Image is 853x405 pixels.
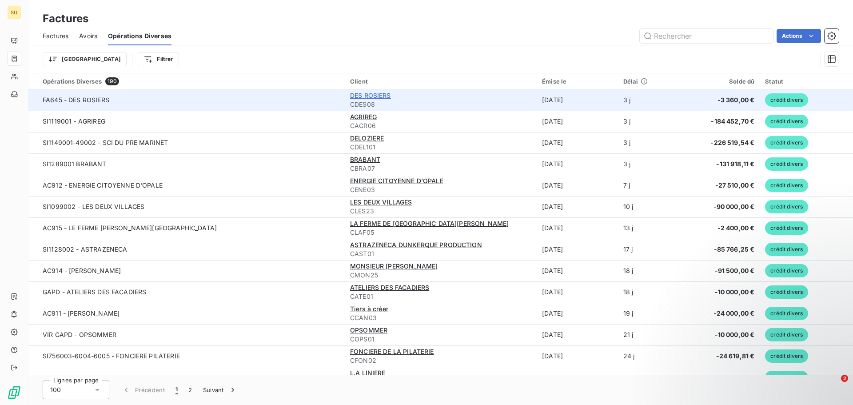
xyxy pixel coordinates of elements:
[537,89,618,111] td: [DATE]
[679,78,754,85] div: Solde dû
[350,92,391,99] span: DES ROSIERS
[350,78,531,85] div: Client
[618,281,674,303] td: 18 j
[350,335,531,344] span: COPS01
[7,385,21,400] img: Logo LeanPay
[675,319,853,381] iframe: Intercom notifications message
[618,303,674,324] td: 19 j
[674,324,760,345] td: -10 000,00 €
[674,153,760,175] td: -131 918,11 €
[28,111,345,132] td: SI1119001 - AGRIREG
[674,239,760,260] td: -85 766,25 €
[618,196,674,217] td: 10 j
[350,207,531,216] span: CLES23
[537,132,618,153] td: [DATE]
[28,153,345,175] td: SI1289001 BRABANT
[350,241,482,249] span: ASTRAZENECA DUNKERQUE PRODUCTION
[823,375,844,396] iframe: Intercom live chat
[183,381,197,399] button: 2
[618,367,674,388] td: 25 j
[350,249,531,258] span: CAST01
[537,281,618,303] td: [DATE]
[350,177,443,184] span: ENERGIE CITOYENNE D'OPALE
[618,175,674,196] td: 7 j
[674,196,760,217] td: -90 000,00 €
[28,281,345,303] td: GAPD - ATELIERS DES FACADIERS
[28,217,345,239] td: AC915 - LE FERME [PERSON_NAME][GEOGRAPHIC_DATA]
[350,262,438,270] span: MONSIEUR [PERSON_NAME]
[28,303,345,324] td: AC911 - [PERSON_NAME]
[765,221,808,235] span: crédit divers
[618,132,674,153] td: 3 j
[198,381,243,399] button: Suivant
[28,196,345,217] td: SI1099002 - LES DEUX VILLAGES
[841,375,848,382] span: 2
[108,32,171,40] span: Opérations Diverses
[170,381,183,399] button: 1
[765,179,808,192] span: crédit divers
[350,305,388,313] span: Tiers à créer
[350,164,531,173] span: CBRA07
[28,175,345,196] td: AC912 - ENERGIE CITOYENNE D'OPALE
[618,217,674,239] td: 13 j
[350,121,531,130] span: CAGR06
[537,196,618,217] td: [DATE]
[674,175,760,196] td: -27 510,00 €
[765,136,808,149] span: crédit divers
[674,217,760,239] td: -2 400,00 €
[43,77,339,85] div: Opérations Diverses
[28,260,345,281] td: AC914 - [PERSON_NAME]
[618,89,674,111] td: 3 j
[618,260,674,281] td: 18 j
[138,52,179,66] button: Filtrer
[350,348,434,355] span: FONCIERE DE LA PILATERIE
[350,292,531,301] span: CATE01
[350,143,531,152] span: CDEL101
[537,345,618,367] td: [DATE]
[537,153,618,175] td: [DATE]
[537,303,618,324] td: [DATE]
[537,239,618,260] td: [DATE]
[28,89,345,111] td: FA645 - DES ROSIERS
[537,175,618,196] td: [DATE]
[43,32,68,40] span: Factures
[777,29,821,43] button: Actions
[350,100,531,109] span: CDES08
[350,326,387,334] span: OPSOMMER
[542,78,613,85] div: Émise le
[79,32,97,40] span: Avoirs
[674,345,760,367] td: -24 619,81 €
[350,134,384,142] span: DELOZIERE
[105,77,119,85] span: 190
[28,367,345,388] td: VERST GAPD - L.A LINIERE
[350,356,531,365] span: CFON02
[765,307,808,320] span: crédit divers
[350,369,386,377] span: L.A LINIERE
[7,5,21,20] div: SU
[674,281,760,303] td: -10 000,00 €
[674,303,760,324] td: -24 000,00 €
[350,113,377,120] span: AGRIREG
[618,345,674,367] td: 24 j
[350,271,531,280] span: CMON25
[350,313,531,322] span: CCAN03
[765,285,808,299] span: crédit divers
[350,198,412,206] span: LES DEUX VILLAGES
[537,111,618,132] td: [DATE]
[350,228,531,237] span: CLAF05
[765,93,808,107] span: crédit divers
[537,217,618,239] td: [DATE]
[28,324,345,345] td: VIR GAPD - OPSOMMER
[350,156,380,163] span: BRABANT
[350,220,509,227] span: LA FERME DE [GEOGRAPHIC_DATA][PERSON_NAME]
[537,260,618,281] td: [DATE]
[350,284,429,291] span: ATELIERS DES FACADIERS
[674,111,760,132] td: -184 452,70 €
[618,324,674,345] td: 21 j
[618,239,674,260] td: 17 j
[537,367,618,388] td: [DATE]
[674,89,760,111] td: -3 360,00 €
[50,385,61,394] span: 100
[537,324,618,345] td: [DATE]
[28,345,345,367] td: SI756003-6004-6005 - FONCIERE PILATERIE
